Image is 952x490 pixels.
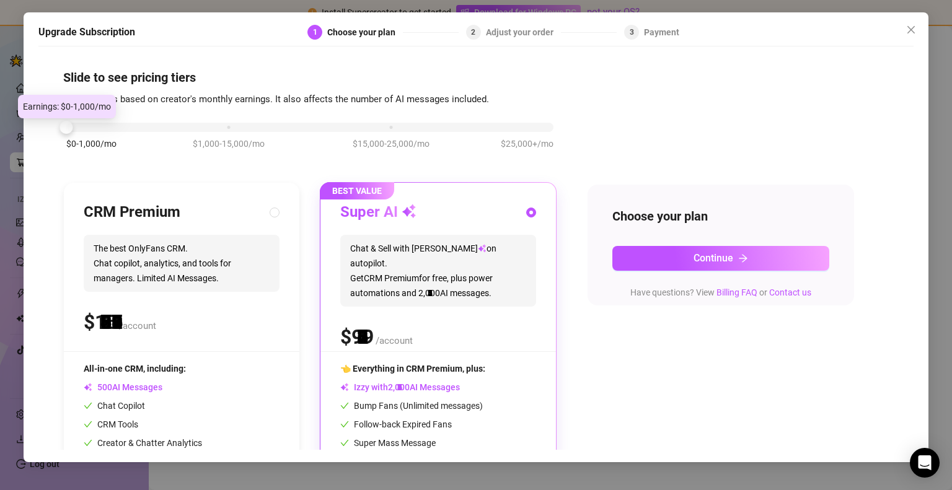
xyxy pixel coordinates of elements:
span: Follow-back Expired Fans [340,419,452,429]
span: Our pricing is based on creator's monthly earnings. It also affects the number of AI messages inc... [63,94,489,105]
span: Bump Fans (Unlimited messages) [340,401,483,411]
span: $25,000+/mo [501,137,553,151]
span: BEST VALUE [320,182,394,199]
h3: Super AI [340,203,416,222]
div: Adjust your order [486,25,561,40]
div: Payment [644,25,679,40]
span: check [340,439,349,447]
div: Open Intercom Messenger [910,448,940,478]
span: Close [901,25,921,35]
span: /account [119,320,156,331]
span: check [340,401,349,410]
span: 2 [471,28,475,37]
h5: Upgrade Subscription [38,25,135,40]
span: $15,000-25,000/mo [353,137,430,151]
h4: Slide to see pricing tiers [63,69,888,86]
span: check [340,420,349,429]
span: All-in-one CRM, including: [84,364,186,374]
span: close [906,25,916,35]
span: Izzy with AI Messages [340,382,460,392]
span: AI Messages [84,382,162,392]
span: CRM Tools [84,419,138,429]
span: The best OnlyFans CRM. Chat copilot, analytics, and tools for managers. Limited AI Messages. [84,235,280,292]
button: Close [901,20,921,40]
span: Chat & Sell with [PERSON_NAME] on autopilot. Get CRM Premium for free, plus power automations and... [340,235,536,307]
a: Contact us [769,287,811,297]
h3: CRM Premium [84,203,180,222]
span: Chat Copilot [84,401,145,411]
span: Have questions? View or [630,287,811,297]
div: Earnings: $0-1,000/mo [18,95,116,118]
span: $ [340,325,374,349]
span: Super Mass Message [340,438,436,448]
span: $1,000-15,000/mo [193,137,265,151]
button: Continuearrow-right [612,246,829,271]
span: 👈 Everything in CRM Premium, plus: [340,364,485,374]
span: 1 [313,28,317,37]
span: $ [84,310,117,334]
div: Choose your plan [327,25,403,40]
span: Creator & Chatter Analytics [84,438,202,448]
span: $0-1,000/mo [66,137,117,151]
span: check [84,439,92,447]
span: Continue [694,252,733,264]
span: check [84,401,92,410]
span: /account [376,335,413,346]
h4: Choose your plan [612,208,829,225]
span: arrow-right [738,253,748,263]
a: Billing FAQ [716,287,757,297]
span: 3 [630,28,634,37]
span: check [84,420,92,429]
